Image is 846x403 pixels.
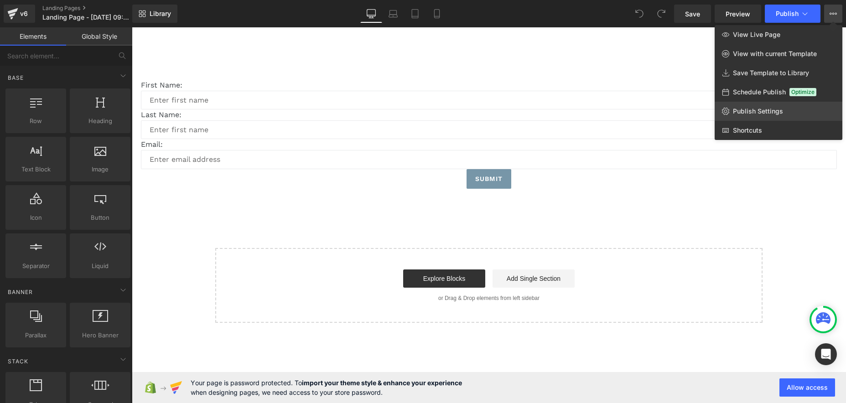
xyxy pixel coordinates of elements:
a: Preview [715,5,761,23]
span: View Live Page [733,31,780,39]
a: Explore Blocks [271,242,353,260]
button: Redo [652,5,670,23]
span: Publish [776,10,799,17]
a: Mobile [426,5,448,23]
span: Stack [7,357,29,366]
button: Submit [335,142,379,161]
span: Parallax [8,331,63,340]
span: Publish Settings [733,107,783,115]
span: Library [150,10,171,18]
span: View with current Template [733,50,817,58]
span: Schedule Publish [733,88,786,96]
span: Save Template to Library [733,69,809,77]
span: Image [73,165,128,174]
input: Enter first name [9,63,705,82]
span: Liquid [73,261,128,271]
span: Save [685,9,700,19]
button: Publish [765,5,820,23]
button: Allow access [779,378,835,397]
span: Optimize [789,88,816,96]
span: Heading [73,116,128,126]
button: Undo [630,5,649,23]
span: Your page is password protected. To when designing pages, we need access to your store password. [191,378,462,397]
a: Add Single Section [361,242,443,260]
p: First Name: [9,52,705,63]
a: Laptop [382,5,404,23]
div: Open Intercom Messenger [815,343,837,365]
span: Row [8,116,63,126]
span: Text Block [8,165,63,174]
span: Icon [8,213,63,222]
button: View Live PageView with current TemplateSave Template to LibrarySchedule PublishOptimizePublish S... [824,5,842,23]
span: Base [7,73,25,82]
div: v6 [18,8,30,20]
a: Tablet [404,5,426,23]
input: Enter email address [9,123,705,141]
p: Email: [9,112,705,123]
p: Last Name: [9,82,705,93]
strong: import your theme style & enhance your experience [302,379,462,387]
a: v6 [4,5,35,23]
span: Shortcuts [733,126,762,134]
input: Enter first name [9,93,705,112]
span: Landing Page - [DATE] 09:07:10 [42,14,130,21]
a: Global Style [66,27,132,46]
span: Banner [7,288,34,296]
span: Button [73,213,128,222]
a: New Library [132,5,177,23]
p: or Drag & Drop elements from left sidebar [98,268,616,274]
a: Desktop [360,5,382,23]
span: Hero Banner [73,331,128,340]
a: Landing Pages [42,5,147,12]
span: Separator [8,261,63,271]
span: Preview [726,9,750,19]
